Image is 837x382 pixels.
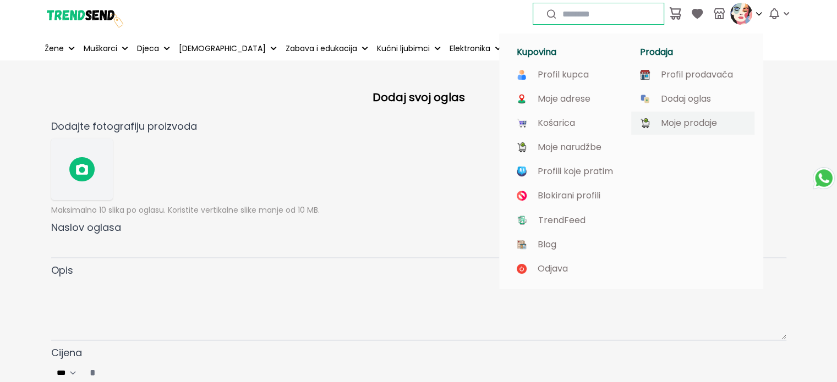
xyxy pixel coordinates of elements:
[375,36,443,60] button: Kućni ljubimci
[517,70,527,80] img: image
[640,70,746,80] a: Profil prodavača
[538,240,556,250] p: Blog
[517,118,622,128] a: Košarica
[538,142,601,152] p: Moje narudžbe
[640,118,650,128] img: image
[538,191,600,201] p: Blokirani profili
[640,70,650,80] img: image
[52,365,83,380] select: Cijena
[640,118,746,128] a: Moje prodaje
[179,43,266,54] p: [DEMOGRAPHIC_DATA]
[517,142,622,152] a: Moje narudžbe
[538,94,590,104] p: Moje adrese
[661,118,717,128] p: Moje prodaje
[135,36,172,60] button: Djeca
[42,36,77,60] button: Žene
[283,36,370,60] button: Zabava i edukacija
[517,142,527,152] img: image
[286,43,357,54] p: Zabava i edukacija
[538,215,586,225] p: TrendFeed
[517,167,527,176] img: image
[517,240,622,250] a: Blog
[51,119,197,133] span: Dodajte fotografiju proizvoda
[517,70,622,80] a: Profil kupca
[137,43,159,54] p: Djeca
[517,191,527,201] img: image
[517,94,527,104] img: image
[51,220,121,234] span: Naslov oglasa
[177,36,279,60] button: [DEMOGRAPHIC_DATA]
[45,43,64,54] p: Žene
[730,3,752,25] img: profile picture
[517,118,527,128] img: image
[640,94,746,104] a: Dodaj oglas
[517,47,627,58] h1: Kupovina
[538,70,589,80] p: Profil kupca
[517,167,622,176] a: Profili koje pratim
[517,215,622,225] a: TrendFeed
[517,191,622,201] a: Blokirani profili
[51,204,786,215] p: Maksimalno 10 slika po oglasu. Koristite vertikalne slike manje od 10 MB.
[517,94,622,104] a: Moje adrese
[640,47,750,58] h1: Prodaja
[661,94,711,104] p: Dodaj oglas
[640,94,650,104] img: image
[51,263,73,277] span: Opis
[377,43,430,54] p: Kućni ljubimci
[81,36,130,60] button: Muškarci
[447,36,504,60] button: Elektronika
[84,43,117,54] p: Muškarci
[538,167,613,176] p: Profili koje pratim
[517,215,527,225] img: image
[60,89,778,106] h2: Dodaj svoj oglas
[517,264,527,274] img: image
[51,235,786,258] input: Naslov oglasa
[450,43,490,54] p: Elektronika
[661,70,733,80] p: Profil prodavača
[517,240,527,250] img: image
[538,118,575,128] p: Košarica
[51,346,82,359] span: Cijena
[538,264,568,274] p: Odjava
